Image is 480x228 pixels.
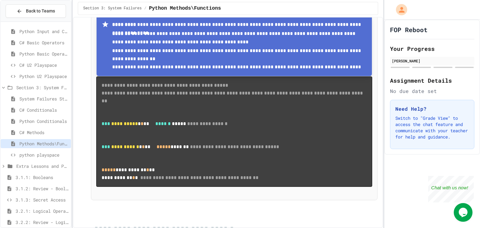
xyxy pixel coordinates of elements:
iframe: chat widget [428,176,474,202]
div: No due date set [390,87,474,95]
span: python playspace [19,152,68,158]
span: 3.2.1: Logical Operators [16,208,68,214]
span: Section 3: System Failures [83,6,142,11]
span: 3.1.2: Review - Booleans [16,185,68,192]
h2: Your Progress [390,44,474,53]
span: Extra Lessons and Practice Python [16,163,68,169]
h2: Assignment Details [390,76,474,85]
span: C# Basic Operators [19,39,68,46]
span: C# U2 Playspace [19,62,68,68]
span: Section 3: System Failures [16,84,68,91]
span: Python Basic Operators [19,51,68,57]
span: Python Methods\Functions [149,5,221,12]
p: Switch to "Grade View" to access the chat feature and communicate with your teacher for help and ... [395,115,469,140]
div: My Account [389,2,409,17]
span: 3.1.3: Secret Access [16,196,68,203]
span: / [144,6,146,11]
span: Python Methods\Functions [19,140,68,147]
span: Python U2 Playspace [19,73,68,80]
span: 3.1.1: Booleans [16,174,68,181]
span: Python Input and Concatenation [19,28,68,35]
span: C# Methods [19,129,68,136]
span: C# Conditionals [19,107,68,113]
span: 3.2.2: Review - Logical Operators [16,219,68,226]
div: [PERSON_NAME] [392,58,472,64]
iframe: chat widget [454,203,474,222]
h1: FOP Reboot [390,25,427,34]
span: Python Conditionals [19,118,68,124]
span: Back to Teams [26,8,55,14]
span: System Failures Story [19,95,68,102]
h3: Need Help? [395,105,469,113]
